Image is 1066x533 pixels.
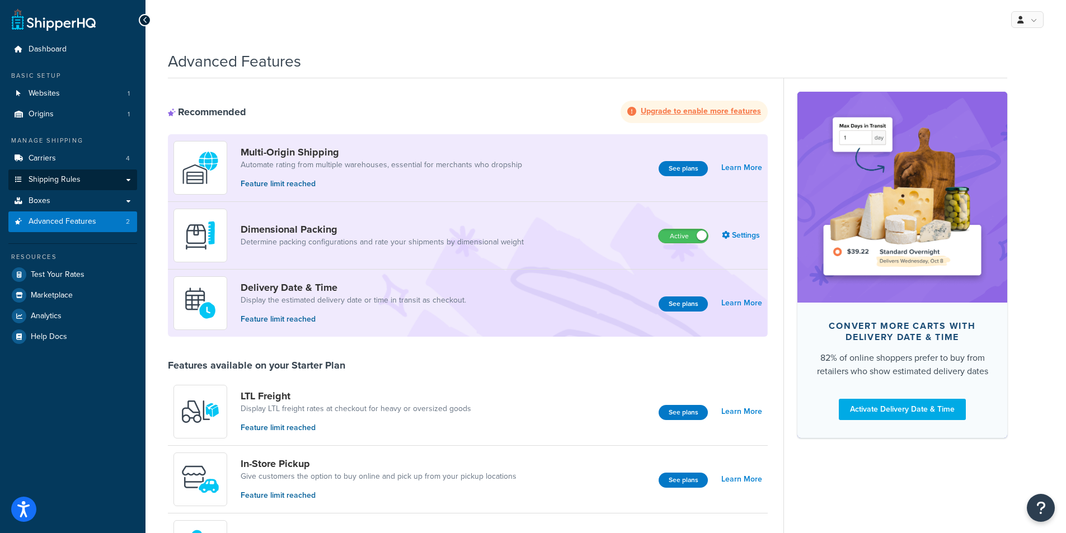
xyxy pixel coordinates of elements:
a: Dimensional Packing [241,223,524,235]
a: Multi-Origin Shipping [241,146,522,158]
span: 1 [128,89,130,98]
span: Origins [29,110,54,119]
a: Advanced Features2 [8,211,137,232]
a: Websites1 [8,83,137,104]
span: Marketplace [31,291,73,300]
img: y79ZsPf0fXUFUhFXDzUgf+ktZg5F2+ohG75+v3d2s1D9TjoU8PiyCIluIjV41seZevKCRuEjTPPOKHJsQcmKCXGdfprl3L4q7... [181,392,220,431]
li: Carriers [8,148,137,169]
div: Basic Setup [8,71,137,81]
a: Delivery Date & Time [241,281,466,294]
div: Manage Shipping [8,136,137,145]
span: Analytics [31,312,62,321]
p: Feature limit reached [241,422,471,434]
p: Feature limit reached [241,313,466,326]
span: Help Docs [31,332,67,342]
div: Resources [8,252,137,262]
span: 4 [126,154,130,163]
img: DTVBYsAAAAAASUVORK5CYII= [181,216,220,255]
div: Recommended [168,106,246,118]
a: Help Docs [8,327,137,347]
a: Origins1 [8,104,137,125]
a: LTL Freight [241,390,471,402]
div: 82% of online shoppers prefer to buy from retailers who show estimated delivery dates [815,351,989,378]
a: Test Your Rates [8,265,137,285]
span: Boxes [29,196,50,206]
img: WatD5o0RtDAAAAAElFTkSuQmCC [181,148,220,187]
img: feature-image-ddt-36eae7f7280da8017bfb280eaccd9c446f90b1fe08728e4019434db127062ab4.png [814,109,990,285]
button: See plans [659,161,708,176]
div: Convert more carts with delivery date & time [815,320,989,343]
img: gfkeb5ejjkALwAAAABJRU5ErkJggg== [181,284,220,323]
a: In-Store Pickup [241,457,516,470]
a: Automate rating from multiple warehouses, essential for merchants who dropship [241,159,522,171]
button: See plans [659,405,708,420]
a: Learn More [721,404,762,419]
a: Learn More [721,471,762,487]
span: 1 [128,110,130,119]
div: Features available on your Starter Plan [168,359,345,371]
li: Websites [8,83,137,104]
a: Activate Delivery Date & Time [839,399,966,420]
span: Advanced Features [29,217,96,227]
a: Marketplace [8,285,137,305]
span: 2 [126,217,130,227]
button: See plans [659,296,708,312]
a: Learn More [721,295,762,311]
a: Settings [722,228,762,243]
p: Feature limit reached [241,178,522,190]
span: Shipping Rules [29,175,81,185]
a: Analytics [8,306,137,326]
p: Feature limit reached [241,489,516,502]
a: Carriers4 [8,148,137,169]
span: Carriers [29,154,56,163]
button: See plans [659,473,708,488]
a: Display the estimated delivery date or time in transit as checkout. [241,295,466,306]
li: Origins [8,104,137,125]
a: Shipping Rules [8,169,137,190]
strong: Upgrade to enable more features [641,105,761,117]
a: Dashboard [8,39,137,60]
a: Boxes [8,191,137,211]
img: wfgcfpwTIucLEAAAAASUVORK5CYII= [181,460,220,499]
span: Test Your Rates [31,270,84,280]
span: Websites [29,89,60,98]
label: Active [659,229,708,243]
h1: Advanced Features [168,50,301,72]
span: Dashboard [29,45,67,54]
a: Determine packing configurations and rate your shipments by dimensional weight [241,237,524,248]
li: Advanced Features [8,211,137,232]
a: Give customers the option to buy online and pick up from your pickup locations [241,471,516,482]
a: Display LTL freight rates at checkout for heavy or oversized goods [241,403,471,414]
a: Learn More [721,160,762,176]
button: Open Resource Center [1027,494,1055,522]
